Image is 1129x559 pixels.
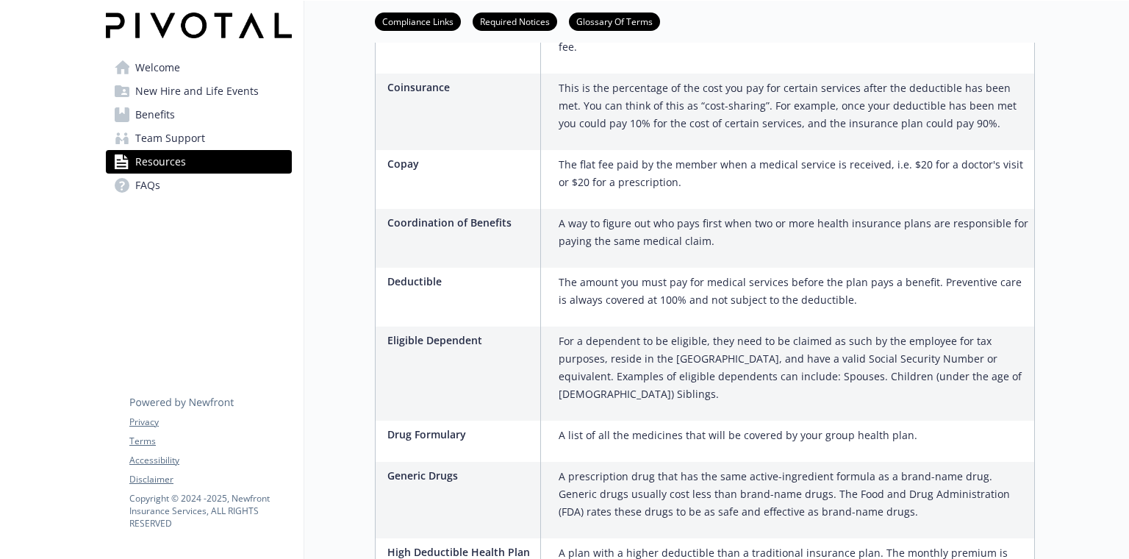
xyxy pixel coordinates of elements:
[387,332,534,348] p: Eligible Dependent
[387,215,534,230] p: Coordination of Benefits
[129,492,291,530] p: Copyright © 2024 - 2025 , Newfront Insurance Services, ALL RIGHTS RESERVED
[559,468,1028,521] p: A prescription drug that has the same active-ingredient formula as a brand-name drug. Generic dru...
[569,14,660,28] a: Glossary Of Terms
[135,103,175,127] span: Benefits
[473,14,557,28] a: Required Notices
[387,79,534,95] p: Coinsurance
[387,156,534,171] p: Copay
[106,150,292,174] a: Resources
[135,56,180,79] span: Welcome
[559,427,917,444] p: A list of all the medicines that will be covered by your group health plan.
[375,14,461,28] a: Compliance Links
[559,79,1028,132] p: This is the percentage of the cost you pay for certain services after the deductible has been met...
[106,79,292,103] a: New Hire and Life Events
[387,427,534,442] p: Drug Formulary
[106,174,292,197] a: FAQs
[129,473,291,486] a: Disclaimer
[135,127,205,150] span: Team Support
[106,103,292,127] a: Benefits
[135,174,160,197] span: FAQs
[559,215,1028,250] p: A way to figure out who pays first when two or more health insurance plans are responsible for pa...
[559,332,1028,403] p: For a dependent to be eligible, they need to be claimed as such by the employee for tax purposes,...
[129,435,291,448] a: Terms
[559,274,1028,309] p: The amount you must pay for medical services before the plan pays a benefit. Preventive care is a...
[129,454,291,467] a: Accessibility
[387,274,534,289] p: Deductible
[129,416,291,429] a: Privacy
[135,79,259,103] span: New Hire and Life Events
[106,127,292,150] a: Team Support
[559,156,1028,191] p: The flat fee paid by the member when a medical service is received, i.e. $20 for a doctor's visit...
[106,56,292,79] a: Welcome
[135,150,186,174] span: Resources
[387,468,534,483] p: Generic Drugs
